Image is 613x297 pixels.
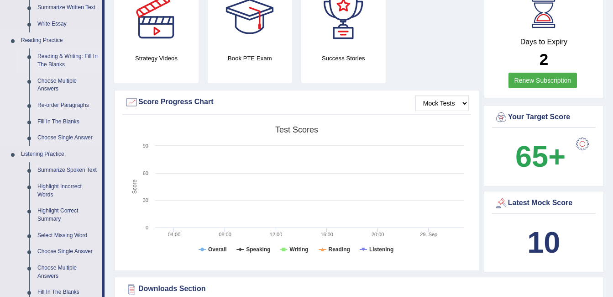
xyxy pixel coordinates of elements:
tspan: Listening [369,246,393,253]
a: Choose Multiple Answers [33,260,102,284]
tspan: Test scores [275,125,318,134]
tspan: Speaking [246,246,270,253]
div: Score Progress Chart [125,95,469,109]
a: Reading & Writing: Fill In The Blanks [33,48,102,73]
a: Choose Multiple Answers [33,73,102,97]
a: Renew Subscription [508,73,577,88]
a: Listening Practice [17,146,102,163]
div: Your Target Score [494,111,593,124]
text: 16:00 [320,232,333,237]
text: 60 [143,170,148,176]
a: Select Missing Word [33,228,102,244]
text: 0 [146,225,148,230]
h4: Success Stories [301,53,386,63]
a: Summarize Spoken Text [33,162,102,179]
b: 2 [540,50,548,68]
text: 20:00 [372,232,384,237]
tspan: 29. Sep [420,232,437,237]
b: 65+ [515,140,566,173]
text: 08:00 [219,232,231,237]
a: Write Essay [33,16,102,32]
tspan: Writing [289,246,308,253]
tspan: Overall [208,246,227,253]
div: Downloads Section [125,282,593,296]
h4: Days to Expiry [494,38,593,46]
a: Highlight Incorrect Words [33,179,102,203]
h4: Strategy Videos [114,53,199,63]
text: 30 [143,197,148,203]
a: Highlight Correct Summary [33,203,102,227]
text: 04:00 [168,232,181,237]
a: Choose Single Answer [33,244,102,260]
a: Re-order Paragraphs [33,97,102,114]
h4: Book PTE Exam [208,53,292,63]
tspan: Score [131,180,138,194]
a: Choose Single Answer [33,130,102,146]
div: Latest Mock Score [494,196,593,210]
a: Fill In The Blanks [33,114,102,130]
text: 12:00 [270,232,283,237]
tspan: Reading [329,246,350,253]
b: 10 [527,226,560,259]
text: 90 [143,143,148,148]
a: Reading Practice [17,32,102,49]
